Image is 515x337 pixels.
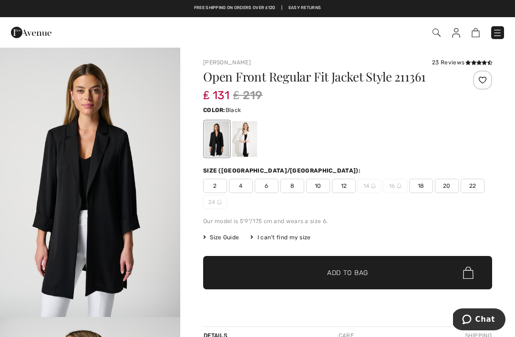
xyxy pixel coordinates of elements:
span: Black [226,107,241,113]
span: Color: [203,107,226,113]
span: 6 [255,179,278,193]
span: 2 [203,179,227,193]
div: Our model is 5'9"/175 cm and wears a size 6. [203,217,492,225]
div: 23 Reviews [432,58,492,67]
a: 1ère Avenue [11,27,51,36]
span: 22 [461,179,484,193]
img: My Info [452,28,460,38]
img: Menu [493,28,502,38]
span: 12 [332,179,356,193]
a: Free shipping on orders over ₤120 [194,5,276,11]
a: [PERSON_NAME] [203,59,251,66]
span: Add to Bag [327,268,368,278]
a: Easy Returns [288,5,321,11]
img: Bag.svg [463,266,474,279]
div: Vanilla [232,121,257,157]
span: 18 [409,179,433,193]
img: Shopping Bag [472,28,480,37]
img: Search [433,29,441,37]
span: 24 [203,195,227,209]
div: Size ([GEOGRAPHIC_DATA]/[GEOGRAPHIC_DATA]): [203,166,362,175]
span: | [281,5,282,11]
span: Size Guide [203,233,239,242]
iframe: Opens a widget where you can chat to one of our agents [453,308,505,332]
span: 8 [280,179,304,193]
span: 4 [229,179,253,193]
span: 16 [383,179,407,193]
h1: Open Front Regular Fit Jacket Style 211361 [203,71,444,83]
img: ring-m.svg [397,184,402,188]
span: 10 [306,179,330,193]
span: 20 [435,179,459,193]
img: 1ère Avenue [11,23,51,42]
div: I can't find my size [250,233,310,242]
div: Black [205,121,229,157]
button: Add to Bag [203,256,492,289]
span: ₤ 131 [203,79,229,102]
span: ₤ 219 [233,87,263,104]
span: 14 [358,179,381,193]
img: ring-m.svg [371,184,376,188]
img: ring-m.svg [217,200,222,204]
